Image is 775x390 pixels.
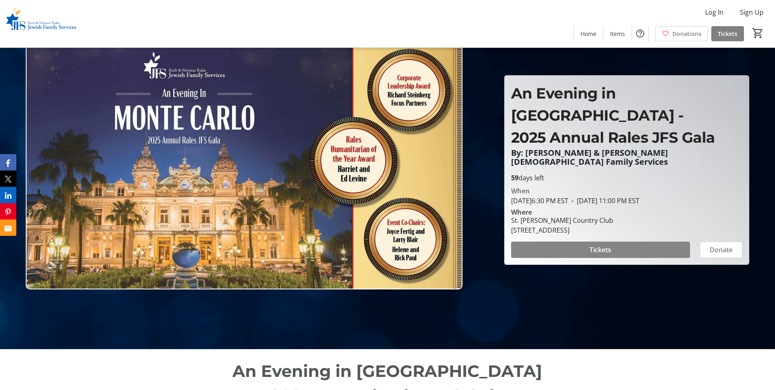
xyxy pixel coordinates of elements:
span: Donate [710,245,733,255]
span: 59 [511,173,518,182]
a: Items [603,26,632,41]
div: Where [511,209,532,215]
span: 2025 Annual Rales JFS Gala [511,128,715,146]
span: Sign Up [740,7,764,17]
p: An Evening in [GEOGRAPHIC_DATA] [134,359,641,383]
img: Campaign CTA Media Photo [26,44,462,289]
a: Donations [655,26,708,41]
button: Log In [699,6,730,19]
span: - [568,196,577,205]
span: Home [581,29,596,38]
div: When [511,186,530,196]
button: Help [632,25,648,42]
button: Cart [750,26,765,40]
div: St. [PERSON_NAME] Country Club [511,215,613,225]
button: Tickets [511,242,690,258]
span: An Evening in [GEOGRAPHIC_DATA] - [511,84,684,124]
span: Donations [672,29,701,38]
a: Home [574,26,603,41]
p: By: [PERSON_NAME] & [PERSON_NAME] [DEMOGRAPHIC_DATA] Family Services [511,148,742,166]
p: days left [511,173,742,183]
button: Donate [700,242,742,258]
a: Tickets [711,26,744,41]
img: Ruth & Norman Rales Jewish Family Services's Logo [5,3,78,44]
span: Tickets [718,29,737,38]
button: Sign Up [733,6,770,19]
span: Tickets [590,245,611,255]
div: [STREET_ADDRESS] [511,225,613,235]
span: [DATE] 11:00 PM EST [568,196,639,205]
span: Items [610,29,625,38]
span: Log In [705,7,724,17]
span: [DATE] 6:30 PM EST [511,196,568,205]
